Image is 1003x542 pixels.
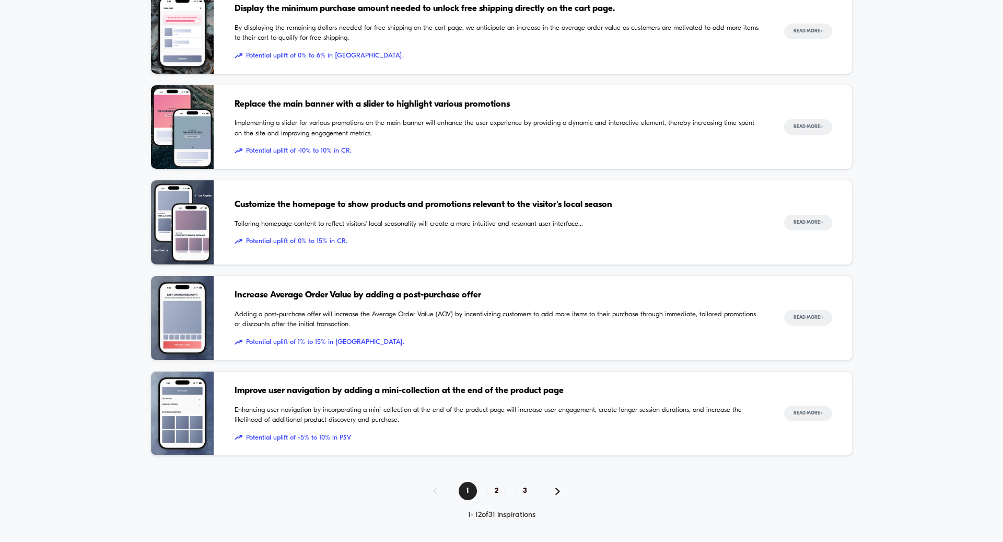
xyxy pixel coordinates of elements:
span: 1 [459,482,477,500]
span: Display the minimum purchase amount needed to unlock free shipping directly on the cart page. [235,2,763,16]
span: Potential uplift of 0% to 15% in CR. [235,236,763,247]
button: Read More> [784,24,832,39]
img: pagination forward [555,488,560,495]
span: Adding a post-purchase offer will increase the Average Order Value (AOV) by incentivizing custome... [235,309,763,330]
img: Adding a post-purchase offer will increase the Average Order Value (AOV) by incentivizing custome... [151,276,214,360]
span: Potential uplift of -5% to 10% in PSV [235,433,763,443]
button: Read More> [784,119,832,135]
span: Potential uplift of 1% to 15% in [GEOGRAPHIC_DATA]. [235,337,763,348]
button: Read More> [784,406,832,421]
img: Enhancing user navigation by incorporating a mini-collection at the end of the product page will ... [151,372,214,456]
img: Implementing a slider for various promotions on the main banner will enhance the user experience ... [151,85,214,169]
span: Enhancing user navigation by incorporating a mini-collection at the end of the product page will ... [235,405,763,425]
button: Read More> [784,310,832,326]
button: Read More> [784,215,832,230]
span: Implementing a slider for various promotions on the main banner will enhance the user experience ... [235,118,763,139]
span: Improve user navigation by adding a mini-collection at the end of the product page [235,384,763,398]
span: 2 [487,482,506,500]
span: Potential uplift of 0% to 6% in [GEOGRAPHIC_DATA]. [235,51,763,61]
span: 3 [516,482,534,500]
span: Potential uplift of -10% to 10% in CR. [235,146,763,156]
img: Tailoring homepage content to reflect visitors' local seasonality will create a more intuitive an... [151,180,214,264]
span: By displaying the remaining dollars needed for free shipping on the cart page, we anticipate an i... [235,23,763,43]
div: 1 - 12 of 31 inspirations [150,511,853,520]
span: Customize the homepage to show products and promotions relevant to the visitor's local season [235,198,763,212]
span: Replace the main banner with a slider to highlight various promotions [235,98,763,111]
span: Increase Average Order Value by adding a post-purchase offer [235,289,763,302]
span: Tailoring homepage content to reflect visitors' local seasonality will create a more intuitive an... [235,219,763,229]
